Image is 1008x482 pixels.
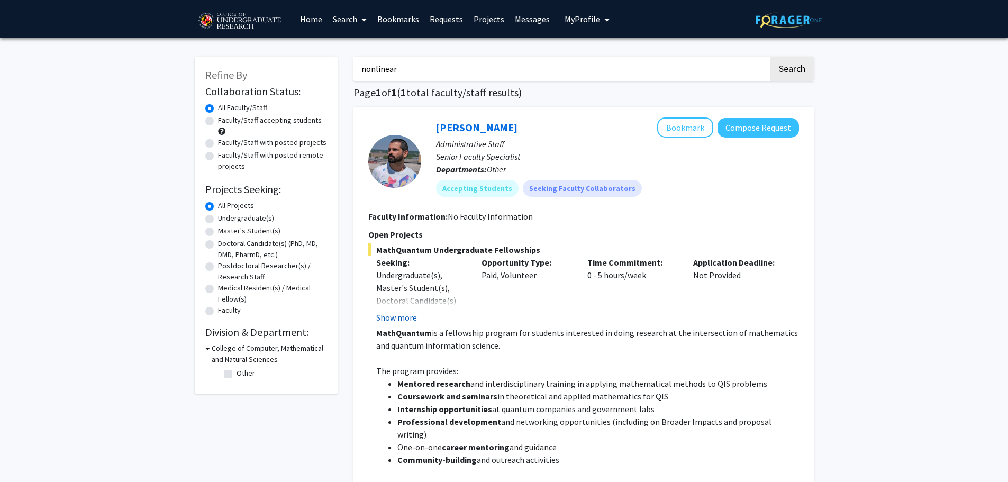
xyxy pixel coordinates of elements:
[436,180,519,197] mat-chip: Accepting Students
[218,283,327,305] label: Medical Resident(s) / Medical Fellow(s)
[205,183,327,196] h2: Projects Seeking:
[205,326,327,339] h2: Division & Department:
[436,121,517,134] a: [PERSON_NAME]
[397,415,799,441] li: and networking opportunities (including on Broader Impacts and proposal writing)
[487,164,506,175] span: Other
[376,311,417,324] button: Show more
[424,1,468,38] a: Requests
[368,211,448,222] b: Faculty Information:
[328,1,372,38] a: Search
[718,118,799,138] button: Compose Request to Daniel Serrano
[218,305,241,316] label: Faculty
[436,150,799,163] p: Senior Faculty Specialist
[218,115,322,126] label: Faculty/Staff accepting students
[212,343,327,365] h3: College of Computer, Mathematical and Natural Sciences
[565,14,600,24] span: My Profile
[442,442,510,452] strong: career mentoring
[368,243,799,256] span: MathQuantum Undergraduate Fellowships
[376,256,466,269] p: Seeking:
[448,211,533,222] span: No Faculty Information
[397,390,799,403] li: in theoretical and applied mathematics for QIS
[468,1,510,38] a: Projects
[474,256,579,324] div: Paid, Volunteer
[510,1,555,38] a: Messages
[436,138,799,150] p: Administrative Staff
[8,434,45,474] iframe: Chat
[218,200,254,211] label: All Projects
[397,441,799,453] li: One-on-one and guidance
[685,256,791,324] div: Not Provided
[397,377,799,390] li: and interdisciplinary training in applying mathematical methods to QIS problems
[218,260,327,283] label: Postdoctoral Researcher(s) / Research Staff
[376,366,458,376] u: The program provides:
[401,86,406,99] span: 1
[295,1,328,38] a: Home
[218,238,327,260] label: Doctoral Candidate(s) (PhD, MD, DMD, PharmD, etc.)
[218,225,280,237] label: Master's Student(s)
[397,403,799,415] li: at quantum companies and government labs
[770,57,814,81] button: Search
[218,150,327,172] label: Faculty/Staff with posted remote projects
[397,404,492,414] strong: Internship opportunities
[195,8,284,34] img: University of Maryland Logo
[218,137,326,148] label: Faculty/Staff with posted projects
[218,102,267,113] label: All Faculty/Staff
[482,256,571,269] p: Opportunity Type:
[205,85,327,98] h2: Collaboration Status:
[353,57,769,81] input: Search Keywords
[397,391,497,402] strong: Coursework and seminars
[368,228,799,241] p: Open Projects
[376,86,382,99] span: 1
[391,86,397,99] span: 1
[218,213,274,224] label: Undergraduate(s)
[397,378,470,389] strong: Mentored research
[376,269,466,370] div: Undergraduate(s), Master's Student(s), Doctoral Candidate(s) (PhD, MD, DMD, PharmD, etc.), Postdo...
[436,164,487,175] b: Departments:
[205,68,247,81] span: Refine By
[693,256,783,269] p: Application Deadline:
[353,86,814,99] h1: Page of ( total faculty/staff results)
[376,328,432,338] strong: MathQuantum
[657,117,713,138] button: Add Daniel Serrano to Bookmarks
[579,256,685,324] div: 0 - 5 hours/week
[372,1,424,38] a: Bookmarks
[397,453,799,466] li: and outreach activities
[587,256,677,269] p: Time Commitment:
[523,180,642,197] mat-chip: Seeking Faculty Collaborators
[376,326,799,352] p: is a fellowship program for students interested in doing research at the intersection of mathemat...
[397,454,477,465] strong: Community-building
[756,12,822,28] img: ForagerOne Logo
[397,416,501,427] strong: Professional development
[237,368,255,379] label: Other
